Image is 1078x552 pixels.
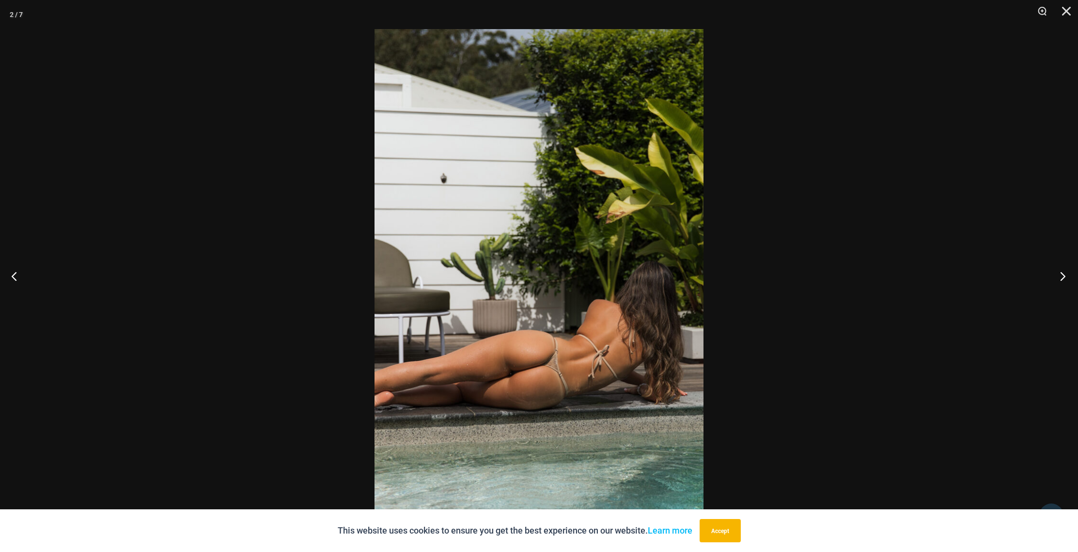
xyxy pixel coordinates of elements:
div: 2 / 7 [10,7,23,22]
p: This website uses cookies to ensure you get the best experience on our website. [338,523,692,538]
a: Learn more [648,525,692,536]
button: Accept [700,519,741,542]
img: Lightning Shimmer Glittering Dunes 317 Tri Top 469 Thong 06 [375,29,703,523]
button: Next [1042,252,1078,300]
